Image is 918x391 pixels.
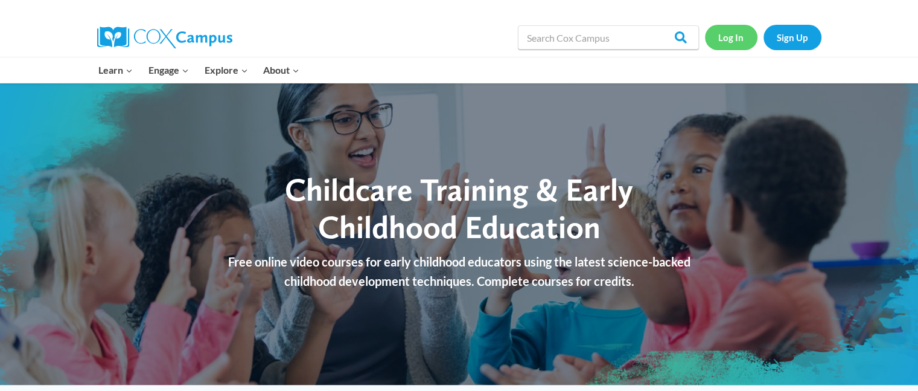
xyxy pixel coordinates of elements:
nav: Primary Navigation [91,57,307,83]
a: Log In [705,25,757,50]
a: Sign Up [763,25,821,50]
input: Search Cox Campus [518,25,699,50]
button: Child menu of Learn [91,57,141,83]
button: Child menu of Engage [141,57,197,83]
span: Childcare Training & Early Childhood Education [285,170,633,246]
button: Child menu of Explore [197,57,256,83]
nav: Secondary Navigation [705,25,821,50]
img: Cox Campus [97,27,232,48]
button: Child menu of About [255,57,307,83]
p: Free online video courses for early childhood educators using the latest science-backed childhood... [215,252,704,291]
